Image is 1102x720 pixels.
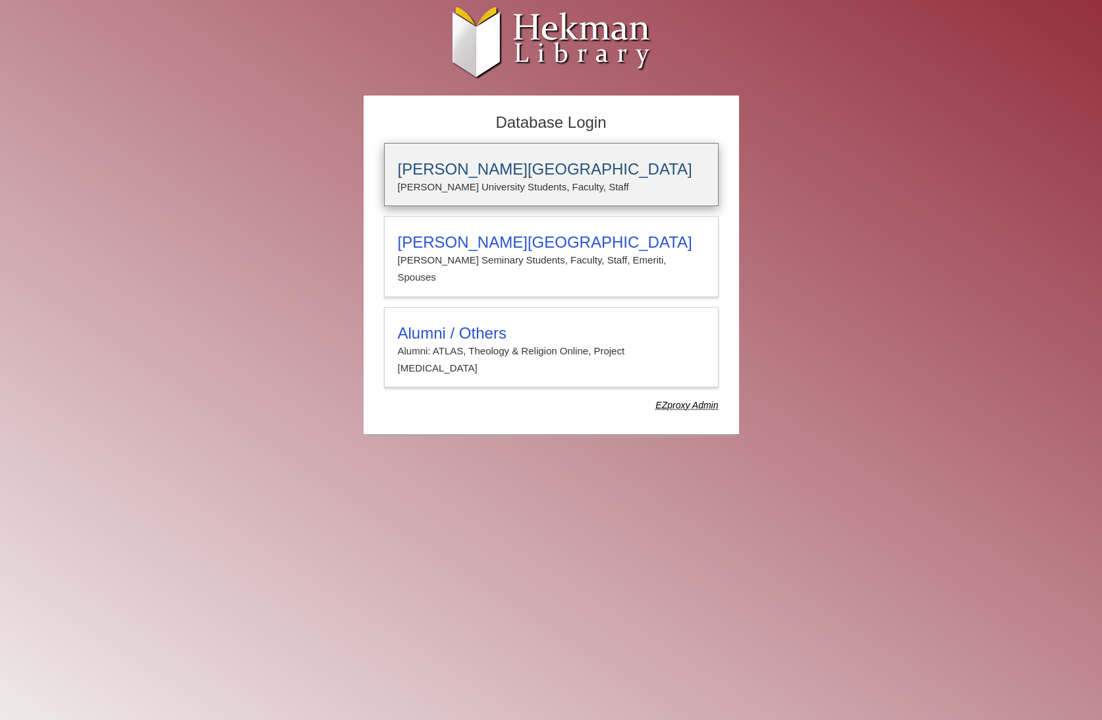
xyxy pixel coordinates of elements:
[377,109,725,136] h2: Database Login
[398,324,705,377] summary: Alumni / OthersAlumni: ATLAS, Theology & Religion Online, Project [MEDICAL_DATA]
[398,179,705,196] p: [PERSON_NAME] University Students, Faculty, Staff
[398,252,705,287] p: [PERSON_NAME] Seminary Students, Faculty, Staff, Emeriti, Spouses
[384,216,719,297] a: [PERSON_NAME][GEOGRAPHIC_DATA][PERSON_NAME] Seminary Students, Faculty, Staff, Emeriti, Spouses
[384,143,719,206] a: [PERSON_NAME][GEOGRAPHIC_DATA][PERSON_NAME] University Students, Faculty, Staff
[398,343,705,377] p: Alumni: ATLAS, Theology & Religion Online, Project [MEDICAL_DATA]
[655,400,718,410] dfn: Use Alumni login
[398,160,705,179] h3: [PERSON_NAME][GEOGRAPHIC_DATA]
[398,233,705,252] h3: [PERSON_NAME][GEOGRAPHIC_DATA]
[398,324,705,343] h3: Alumni / Others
